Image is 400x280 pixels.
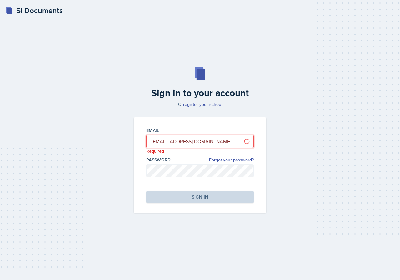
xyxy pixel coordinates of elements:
[146,157,171,163] label: Password
[192,194,208,200] div: Sign in
[146,148,254,154] p: Required
[209,157,254,163] a: Forgot your password?
[146,135,254,148] input: Email
[146,127,159,134] label: Email
[5,5,63,16] a: SI Documents
[146,191,254,203] button: Sign in
[183,101,222,107] a: register your school
[130,101,270,107] p: Or
[130,87,270,99] h2: Sign in to your account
